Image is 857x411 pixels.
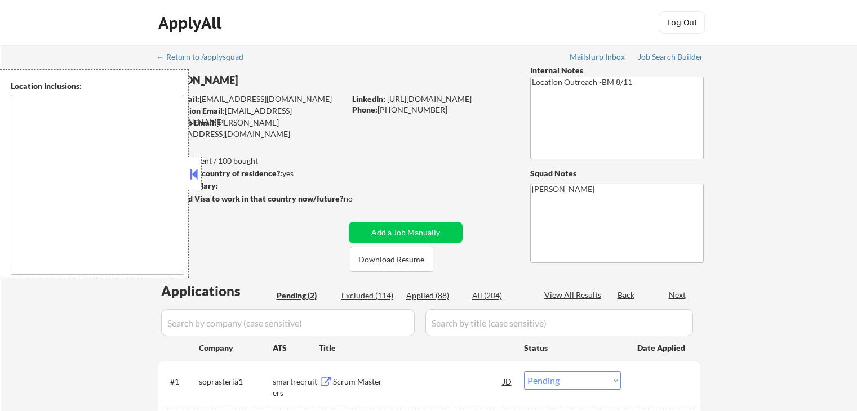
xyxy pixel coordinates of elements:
[350,247,433,272] button: Download Resume
[333,376,503,387] div: Scrum Master
[524,337,621,358] div: Status
[387,94,472,104] a: [URL][DOMAIN_NAME]
[199,376,273,387] div: soprasteria1
[158,194,345,203] strong: Will need Visa to work in that country now/future?:
[406,290,463,301] div: Applied (88)
[161,284,273,298] div: Applications
[158,73,389,87] div: [PERSON_NAME]
[660,11,705,34] button: Log Out
[157,53,254,61] div: ← Return to /applysquad
[161,309,415,336] input: Search by company (case sensitive)
[352,104,512,115] div: [PHONE_NUMBER]
[352,94,385,104] strong: LinkedIn:
[472,290,529,301] div: All (204)
[158,105,345,127] div: [EMAIL_ADDRESS][DOMAIN_NAME]
[530,168,704,179] div: Squad Notes
[618,289,636,301] div: Back
[570,52,626,64] a: Mailslurp Inbox
[425,309,693,336] input: Search by title (case sensitive)
[349,222,463,243] button: Add a Job Manually
[544,289,605,301] div: View All Results
[273,342,319,354] div: ATS
[199,342,273,354] div: Company
[638,53,704,61] div: Job Search Builder
[11,81,184,92] div: Location Inclusions:
[344,193,376,204] div: no
[158,117,345,139] div: [PERSON_NAME][EMAIL_ADDRESS][DOMAIN_NAME]
[669,289,687,301] div: Next
[637,342,687,354] div: Date Applied
[570,53,626,61] div: Mailslurp Inbox
[158,93,345,105] div: [EMAIL_ADDRESS][DOMAIN_NAME]
[158,14,225,33] div: ApplyAll
[352,105,378,114] strong: Phone:
[502,371,513,391] div: JD
[170,376,190,387] div: #1
[341,290,398,301] div: Excluded (114)
[157,155,345,167] div: 88 sent / 100 bought
[530,65,704,76] div: Internal Notes
[157,168,282,178] strong: Can work in country of residence?:
[273,376,319,398] div: smartrecruiters
[319,342,513,354] div: Title
[157,52,254,64] a: ← Return to /applysquad
[157,168,341,179] div: yes
[277,290,333,301] div: Pending (2)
